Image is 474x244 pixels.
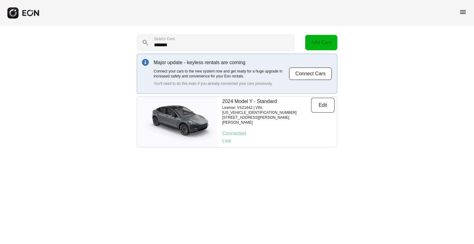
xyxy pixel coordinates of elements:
img: info [142,59,149,66]
p: Live [222,137,335,145]
label: Search Cars [154,36,175,41]
button: Edit [311,98,335,113]
img: car [137,102,217,142]
p: Connected [222,130,335,137]
span: menu [459,8,467,16]
p: [STREET_ADDRESS][PERSON_NAME][PERSON_NAME] [222,115,311,125]
p: Connect your cars to the new system now and get ready for a huge upgrade in increased safety and ... [154,69,289,79]
p: Major update - keyless rentals are coming [154,59,289,66]
p: You'll need to do this even if you already connected your cars previously. [154,81,289,86]
button: Connect Cars [289,67,332,80]
p: License: VSZ1642 | VIN: [US_VEHICLE_IDENTIFICATION_NUMBER] [222,105,311,115]
p: 2024 Model Y - Standard [222,98,311,105]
